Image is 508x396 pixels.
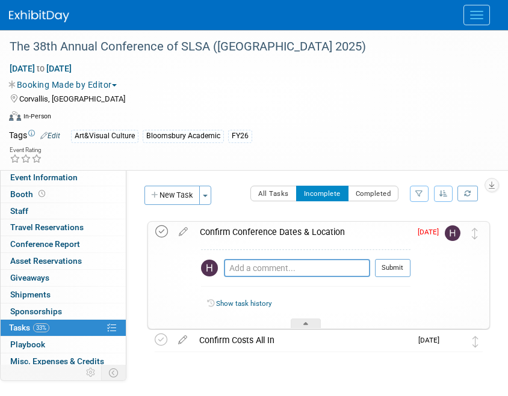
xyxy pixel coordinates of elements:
div: Confirm Conference Dates & Location [194,222,410,242]
i: Move task [472,228,478,239]
span: Staff [10,206,28,216]
span: Event Information [10,172,78,182]
div: Event Format [9,109,493,127]
button: Booking Made by Editor [9,79,122,91]
span: to [35,64,46,73]
span: Booth [10,189,48,199]
div: Art&Visual Culture [71,130,138,142]
img: Format-Inperson.png [9,111,21,121]
div: Event Rating [10,147,42,153]
span: Misc. Expenses & Credits [10,356,104,366]
a: Playbook [1,337,126,353]
img: Hannah Siegel [201,260,218,276]
a: Conference Report [1,236,126,252]
span: Shipments [10,290,51,299]
a: Staff [1,203,126,219]
span: [DATE] [418,336,445,344]
button: Incomplete [296,186,348,201]
a: Refresh [457,186,478,201]
div: Bloomsbury Academic [143,130,224,142]
a: Tasks33% [1,320,126,336]
span: [DATE] [418,228,445,236]
td: Tags [9,129,60,143]
button: Menu [463,5,490,25]
button: Submit [375,259,410,277]
a: Event Information [1,169,126,186]
a: edit [172,335,193,346]
div: In-Person [23,112,51,121]
div: FY26 [228,130,252,142]
a: Shipments [1,287,126,303]
span: Booth not reserved yet [36,189,48,198]
button: All Tasks [250,186,297,201]
span: Corvallis, [GEOGRAPHIC_DATA] [19,94,125,103]
td: Personalize Event Tab Strip [81,365,102,380]
a: Booth [1,186,126,203]
span: 33% [33,323,49,332]
i: Move task [472,336,479,347]
button: New Task [144,186,200,205]
img: Hannah Siegel [445,225,460,241]
span: Asset Reservations [10,256,82,266]
div: Confirm Costs All In [193,330,411,350]
a: Asset Reservations [1,253,126,269]
span: Conference Report [10,239,80,249]
span: [DATE] [DATE] [9,63,72,74]
span: Tasks [9,323,49,332]
td: Toggle Event Tabs [102,365,126,380]
a: Sponsorships [1,303,126,320]
a: Travel Reservations [1,219,126,236]
span: Travel Reservations [10,222,84,232]
div: The 38th Annual Conference of SLSA ([GEOGRAPHIC_DATA] 2025) [5,36,484,58]
a: Show task history [216,299,271,308]
a: Edit [40,132,60,140]
img: ExhibitDay [9,10,69,22]
button: Completed [348,186,399,201]
img: Anne Weston [445,334,461,349]
a: Misc. Expenses & Credits [1,353,126,370]
a: Giveaways [1,270,126,286]
a: edit [173,227,194,237]
span: Playbook [10,340,45,349]
span: Sponsorships [10,306,62,316]
span: Giveaways [10,273,49,282]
